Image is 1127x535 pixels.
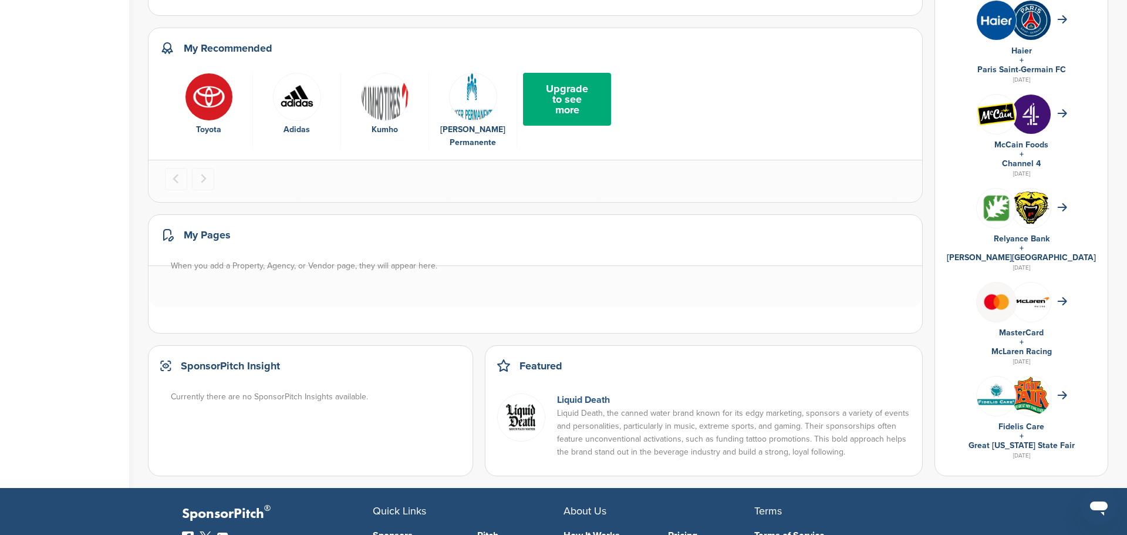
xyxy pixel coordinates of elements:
div: Adidas [259,123,335,136]
div: [DATE] [947,75,1096,85]
img: Mastercard logo [977,282,1016,322]
div: 2 of 4 [253,73,341,149]
div: [DATE] [947,169,1096,179]
span: About Us [563,504,606,517]
span: Quick Links [373,504,426,517]
a: Paris Saint-Germain FC [977,65,1066,75]
div: [DATE] [947,263,1096,273]
a: Relyance Bank [994,234,1050,244]
h2: Featured [519,358,562,374]
p: Liquid Death, the canned water brand known for its edgy marketing, sponsors a variety of events a... [557,407,910,459]
a: + [1020,55,1024,65]
a: + [1020,149,1024,159]
h2: SponsorPitch Insight [181,358,280,374]
a: + [1020,337,1024,347]
img: Download [1011,376,1051,415]
a: Fidelis Care [998,422,1044,432]
img: Data [449,73,497,121]
img: Odp7hoyt 400x400 [977,189,1016,228]
div: 4 of 4 [429,73,517,149]
img: Toyota logo [185,73,233,121]
button: Next slide [192,168,214,190]
a: + [1020,431,1024,441]
h2: My Recommended [184,40,272,56]
img: Screen shot 2022 01 05 at 10.58.13 am [497,393,545,442]
h2: My Pages [184,227,231,243]
a: McLaren Racing [991,346,1052,356]
div: Toyota [171,123,247,136]
div: [DATE] [947,450,1096,461]
div: [PERSON_NAME] Permanente [435,123,511,149]
img: Design img dhsqmo [1011,191,1051,225]
img: Open uri20141112 50798 1gyzy02 [977,102,1016,126]
a: Data Kumho [347,73,423,136]
a: Data [PERSON_NAME] Permanente [435,73,511,149]
a: McCain Foods [994,140,1048,150]
img: Data [977,376,1016,416]
img: Hwjxykur 400x400 [273,73,321,121]
iframe: Button to launch messaging window [1080,488,1118,526]
a: [PERSON_NAME][GEOGRAPHIC_DATA] [947,253,1096,263]
a: Haier [1011,46,1032,56]
div: 1 of 4 [165,73,253,149]
div: When you add a Property, Agency, or Vendor page, they will appear here. [171,260,912,272]
a: Channel 4 [1002,159,1041,169]
img: Fh8myeok 400x400 [977,1,1016,40]
a: Toyota logo Toyota [171,73,247,136]
a: Hwjxykur 400x400 Adidas [259,73,335,136]
a: Upgrade to see more [523,73,611,126]
a: MasterCard [999,328,1044,338]
a: Liquid Death [557,394,610,406]
img: Mclaren racing logo [1011,282,1051,322]
p: SponsorPitch [182,506,373,523]
img: Data [361,73,409,121]
img: Ctknvhwm 400x400 [1011,95,1051,134]
a: + [1020,243,1024,253]
div: 3 of 4 [341,73,429,149]
div: [DATE] [947,356,1096,367]
div: Currently there are no SponsorPitch Insights available. [171,391,462,403]
span: ® [264,501,271,516]
span: Terms [754,504,782,517]
a: Great [US_STATE] State Fair [969,440,1075,450]
div: Kumho [347,123,423,136]
img: 0x7wxqi8 400x400 [1011,1,1051,40]
button: Previous slide [165,168,187,190]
